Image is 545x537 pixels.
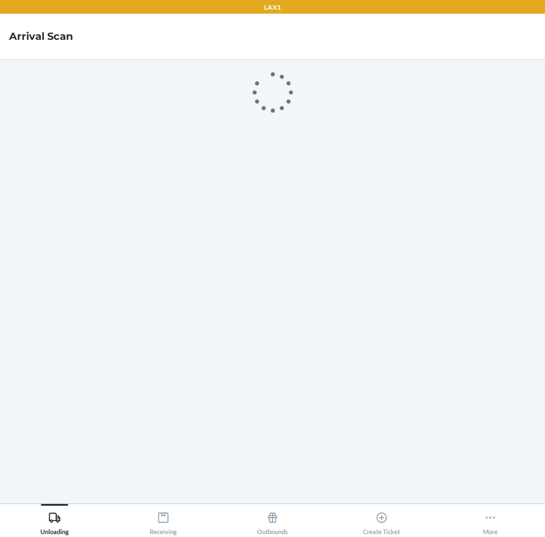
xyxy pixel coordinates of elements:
h4: Arrival Scan [9,29,73,44]
button: Receiving [109,504,218,535]
div: Create Ticket [363,507,400,535]
button: More [436,504,545,535]
button: Create Ticket [327,504,436,535]
button: Outbounds [218,504,327,535]
div: Outbounds [257,507,288,535]
p: LAX1 [264,2,281,13]
div: Receiving [150,507,177,535]
div: More [483,507,498,535]
div: Unloading [40,507,69,535]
